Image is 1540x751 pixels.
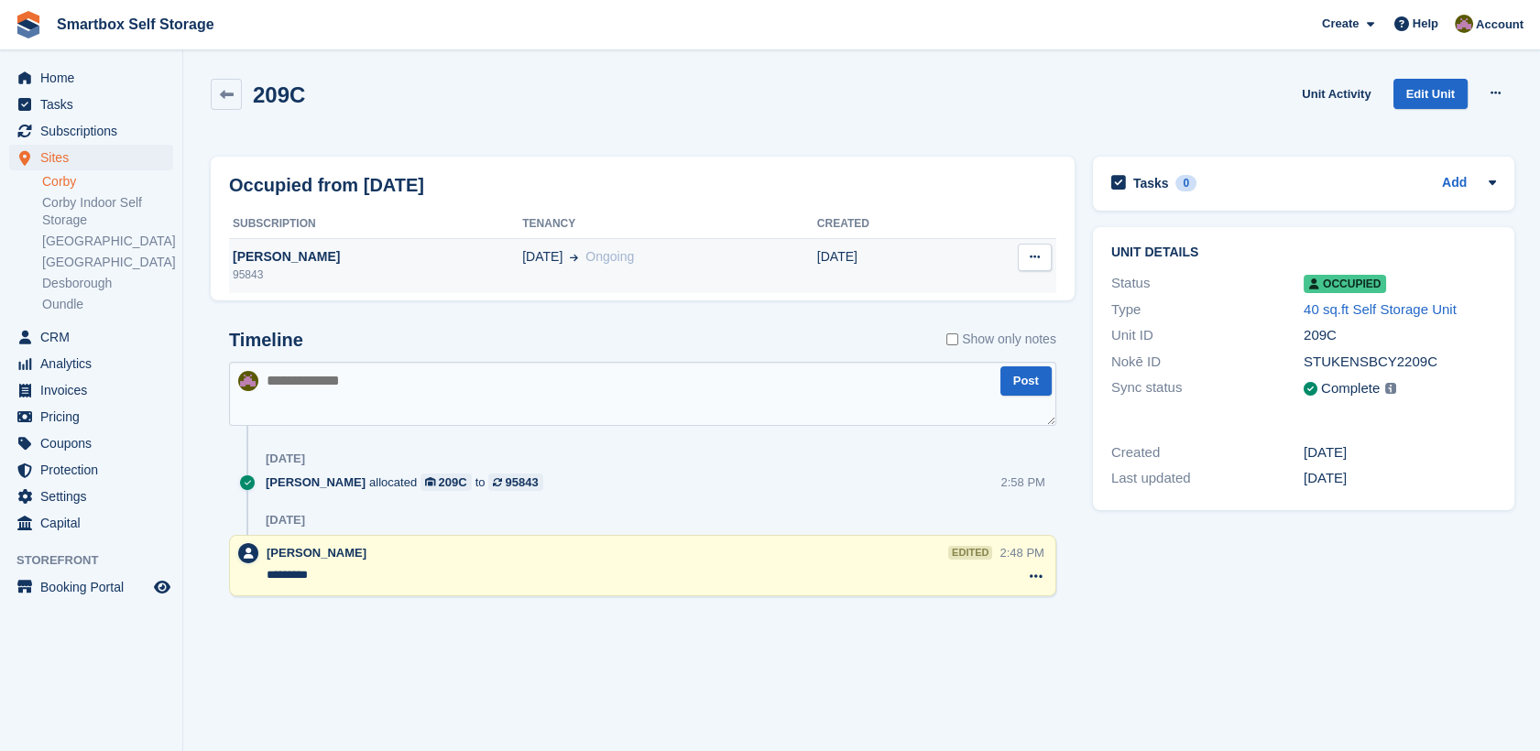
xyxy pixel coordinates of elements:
[1175,175,1196,191] div: 0
[1304,301,1457,317] a: 40 sq.ft Self Storage Unit
[1304,325,1496,346] div: 209C
[505,473,538,491] div: 95843
[42,254,173,271] a: [GEOGRAPHIC_DATA]
[1111,245,1496,260] h2: Unit details
[266,473,552,491] div: allocated to
[40,457,150,483] span: Protection
[267,546,366,560] span: [PERSON_NAME]
[9,430,173,456] a: menu
[49,9,222,39] a: Smartbox Self Storage
[42,194,173,229] a: Corby Indoor Self Storage
[1111,325,1304,346] div: Unit ID
[1304,468,1496,489] div: [DATE]
[9,404,173,430] a: menu
[151,576,173,598] a: Preview store
[266,473,366,491] span: [PERSON_NAME]
[229,171,424,199] h2: Occupied from [DATE]
[1304,442,1496,463] div: [DATE]
[1413,15,1438,33] span: Help
[1111,299,1304,321] div: Type
[40,145,150,170] span: Sites
[999,544,1043,561] div: 2:48 PM
[40,430,150,456] span: Coupons
[40,377,150,403] span: Invoices
[229,247,522,267] div: [PERSON_NAME]
[229,210,522,239] th: Subscription
[9,118,173,144] a: menu
[522,247,562,267] span: [DATE]
[420,473,472,491] a: 209C
[40,118,150,144] span: Subscriptions
[40,404,150,430] span: Pricing
[1304,352,1496,373] div: STUKENSBCY2209C
[9,457,173,483] a: menu
[1111,273,1304,294] div: Status
[1133,175,1169,191] h2: Tasks
[439,473,467,491] div: 209C
[1393,79,1468,109] a: Edit Unit
[948,546,992,560] div: edited
[9,510,173,536] a: menu
[1111,468,1304,489] div: Last updated
[1294,79,1378,109] a: Unit Activity
[40,65,150,91] span: Home
[266,513,305,528] div: [DATE]
[1476,16,1524,34] span: Account
[40,324,150,350] span: CRM
[522,210,817,239] th: Tenancy
[1385,383,1396,394] img: icon-info-grey-7440780725fd019a000dd9b08b2336e03edf1995a4989e88bcd33f0948082b44.svg
[40,92,150,117] span: Tasks
[9,92,173,117] a: menu
[42,173,173,190] a: Corby
[15,11,42,38] img: stora-icon-8386f47178a22dfd0bd8f6a31ec36ba5ce8667c1dd55bd0f319d3a0aa187defe.svg
[229,330,303,351] h2: Timeline
[1111,377,1304,400] div: Sync status
[585,249,634,264] span: Ongoing
[1000,473,1044,491] div: 2:58 PM
[40,484,150,509] span: Settings
[9,574,173,600] a: menu
[40,510,150,536] span: Capital
[266,452,305,466] div: [DATE]
[9,65,173,91] a: menu
[40,574,150,600] span: Booking Portal
[9,145,173,170] a: menu
[16,551,182,570] span: Storefront
[229,267,522,283] div: 95843
[9,324,173,350] a: menu
[946,330,1056,349] label: Show only notes
[9,377,173,403] a: menu
[40,351,150,376] span: Analytics
[488,473,542,491] a: 95843
[42,233,173,250] a: [GEOGRAPHIC_DATA]
[817,238,956,293] td: [DATE]
[817,210,956,239] th: Created
[42,296,173,313] a: Oundle
[1111,352,1304,373] div: Nokē ID
[1111,442,1304,463] div: Created
[1455,15,1473,33] img: Kayleigh Devlin
[9,484,173,509] a: menu
[1000,366,1052,397] button: Post
[42,275,173,292] a: Desborough
[253,82,305,107] h2: 209C
[1304,275,1386,293] span: Occupied
[1321,378,1380,399] div: Complete
[1442,173,1467,194] a: Add
[946,330,958,349] input: Show only notes
[1322,15,1359,33] span: Create
[238,371,258,391] img: Kayleigh Devlin
[9,351,173,376] a: menu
